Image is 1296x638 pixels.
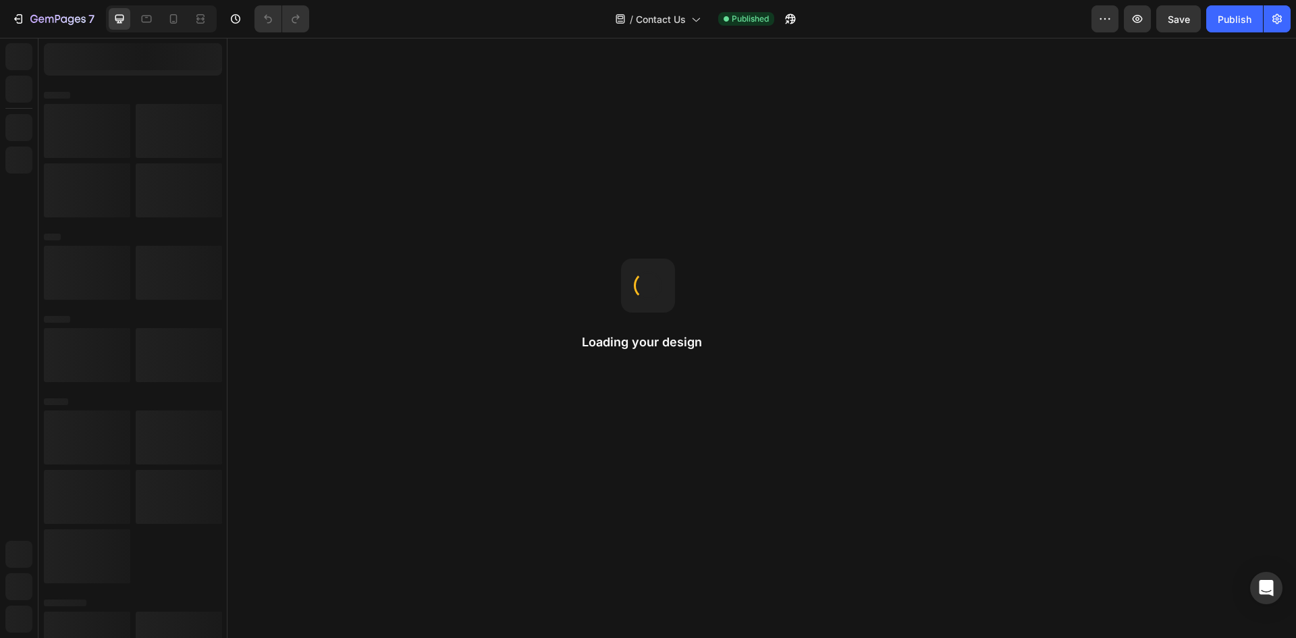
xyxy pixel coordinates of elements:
[254,5,309,32] div: Undo/Redo
[582,334,714,350] h2: Loading your design
[636,12,686,26] span: Contact Us
[630,12,633,26] span: /
[1168,14,1190,25] span: Save
[1250,572,1282,604] div: Open Intercom Messenger
[1206,5,1263,32] button: Publish
[88,11,94,27] p: 7
[1218,12,1251,26] div: Publish
[732,13,769,25] span: Published
[5,5,101,32] button: 7
[1156,5,1201,32] button: Save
